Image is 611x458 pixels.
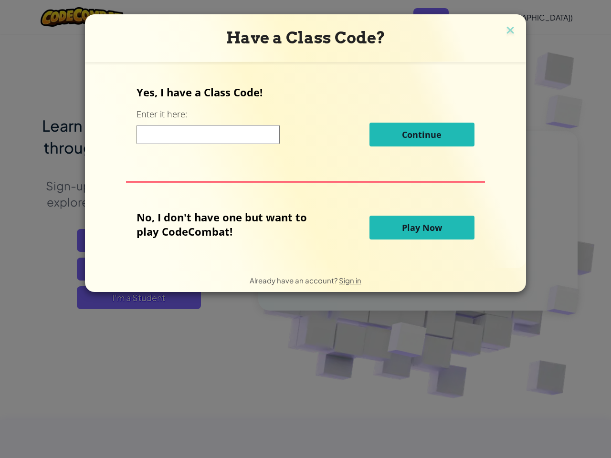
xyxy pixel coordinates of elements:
button: Continue [369,123,474,146]
button: Play Now [369,216,474,239]
span: Already have an account? [250,276,339,285]
img: close icon [504,24,516,38]
label: Enter it here: [137,108,187,120]
p: No, I don't have one but want to play CodeCombat! [137,210,321,239]
span: Have a Class Code? [226,28,385,47]
span: Continue [402,129,442,140]
span: Play Now [402,222,442,233]
a: Sign in [339,276,361,285]
p: Yes, I have a Class Code! [137,85,474,99]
